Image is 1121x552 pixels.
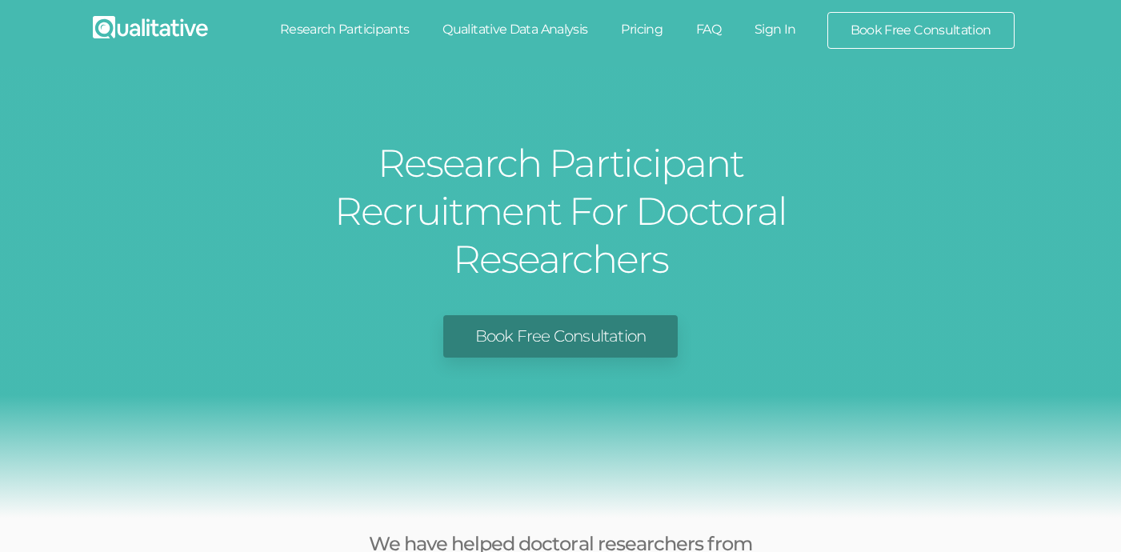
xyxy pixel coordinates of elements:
[828,13,1014,48] a: Book Free Consultation
[426,12,604,47] a: Qualitative Data Analysis
[679,12,738,47] a: FAQ
[604,12,679,47] a: Pricing
[263,12,426,47] a: Research Participants
[261,139,861,283] h1: Research Participant Recruitment For Doctoral Researchers
[93,16,208,38] img: Qualitative
[443,315,678,358] a: Book Free Consultation
[738,12,813,47] a: Sign In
